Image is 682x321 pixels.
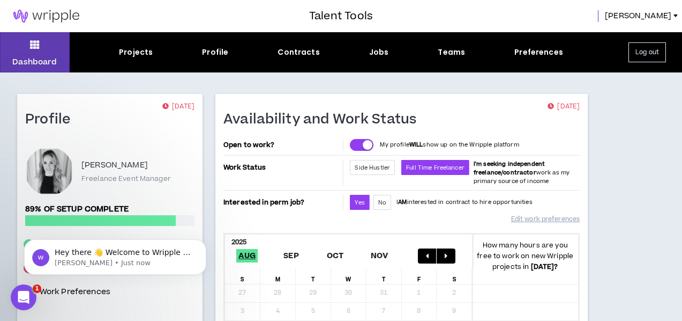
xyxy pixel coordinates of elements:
[396,198,533,207] p: I interested in contract to hire opportunities
[25,111,79,128] h1: Profile
[380,141,519,149] p: My profile show up on the Wripple platform
[40,286,110,298] a: Work Preferences
[202,47,228,58] div: Profile
[331,268,366,284] div: W
[223,141,341,149] p: Open to work?
[355,164,390,172] span: Side Hustler
[402,268,437,284] div: F
[278,47,319,58] div: Contracts
[628,42,666,62] button: Log out
[438,47,465,58] div: Teams
[231,237,247,247] b: 2025
[12,56,57,68] p: Dashboard
[511,210,580,229] a: Edit work preferences
[162,101,194,112] p: [DATE]
[378,199,386,207] span: No
[236,249,258,262] span: Aug
[369,47,389,58] div: Jobs
[325,249,346,262] span: Oct
[309,8,373,24] h3: Talent Tools
[398,198,407,206] strong: AM
[11,284,36,310] iframe: Intercom live chat
[81,159,148,172] p: [PERSON_NAME]
[33,284,41,293] span: 1
[437,268,472,284] div: S
[474,160,569,185] span: work as my primary source of income
[225,268,260,284] div: S
[355,199,364,207] span: Yes
[472,240,578,272] p: How many hours are you free to work on new Wripple projects in
[25,147,73,195] div: Kelli E.
[223,160,341,175] p: Work Status
[605,10,671,22] span: [PERSON_NAME]
[474,160,545,177] b: I'm seeking independent freelance/contractor
[223,111,425,128] h1: Availability and Work Status
[8,217,222,292] iframe: Intercom notifications message
[81,174,171,184] p: Freelance Event Manager
[369,249,391,262] span: Nov
[514,47,563,58] div: Preferences
[119,47,153,58] div: Projects
[548,101,580,112] p: [DATE]
[223,195,341,210] p: Interested in perm job?
[260,268,296,284] div: M
[409,141,423,149] strong: WILL
[281,249,301,262] span: Sep
[366,268,402,284] div: T
[296,268,331,284] div: T
[25,203,194,215] p: 89% of setup complete
[531,262,558,272] b: [DATE] ?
